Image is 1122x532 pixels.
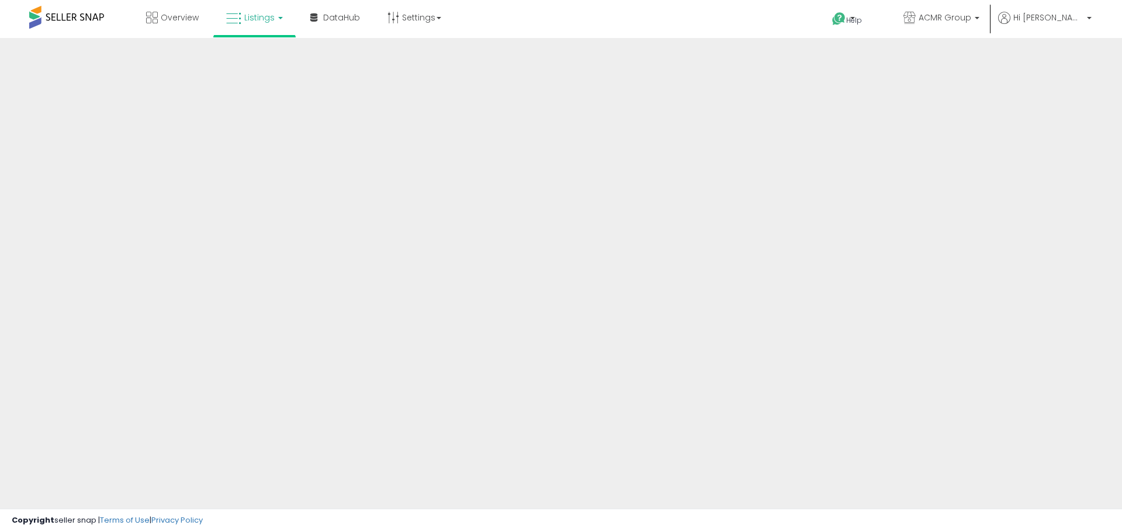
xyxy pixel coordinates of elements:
span: Help [846,15,862,25]
a: Privacy Policy [151,514,203,526]
i: Get Help [832,12,846,26]
span: Hi [PERSON_NAME] [1013,12,1083,23]
strong: Copyright [12,514,54,526]
span: ACMR Group [919,12,971,23]
div: seller snap | | [12,515,203,526]
a: Terms of Use [100,514,150,526]
span: Listings [244,12,275,23]
span: DataHub [323,12,360,23]
span: Overview [161,12,199,23]
a: Hi [PERSON_NAME] [998,12,1092,38]
a: Help [823,3,885,38]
